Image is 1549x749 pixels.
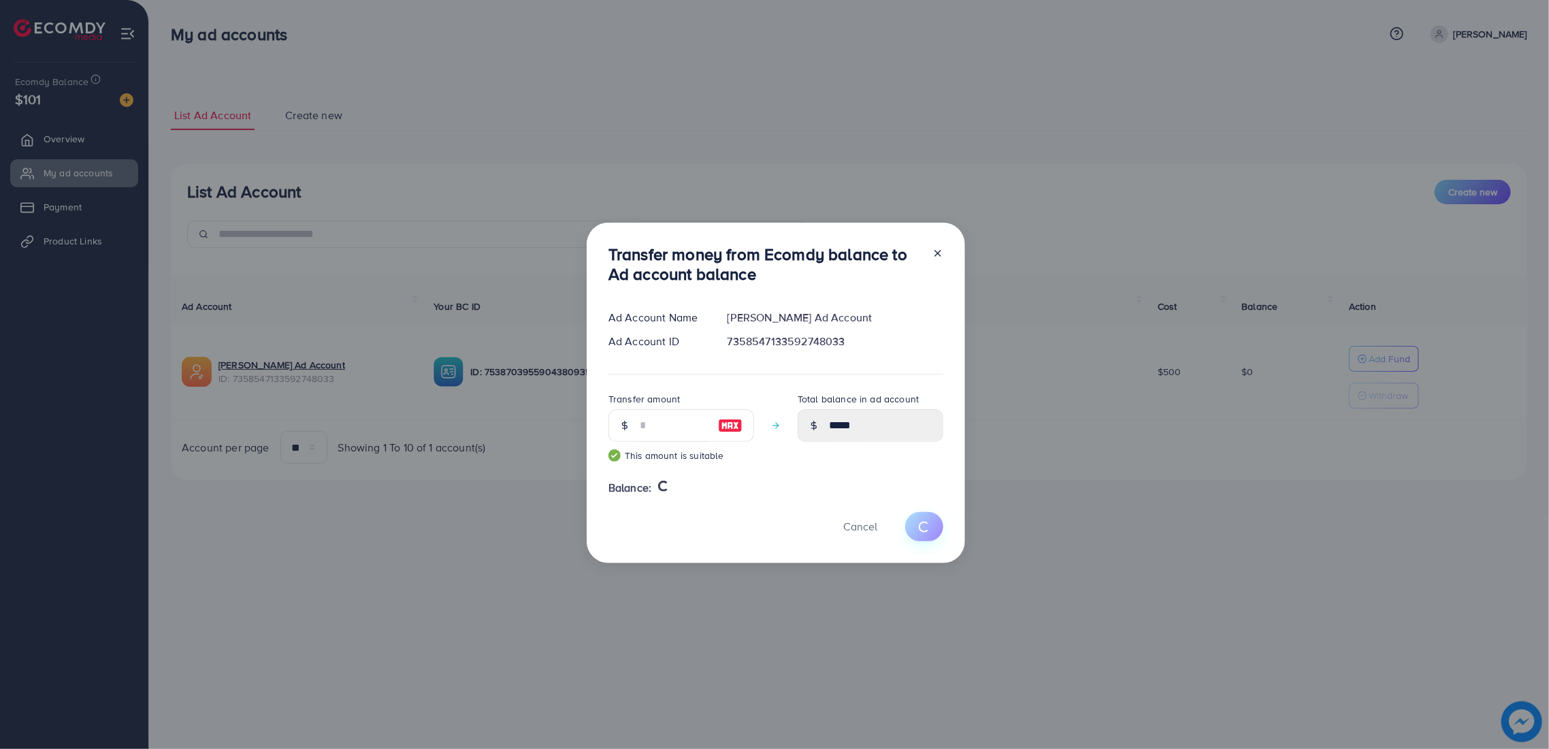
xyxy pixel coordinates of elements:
div: 7358547133592748033 [717,334,954,349]
div: Ad Account Name [598,310,717,325]
label: Total balance in ad account [798,392,919,406]
button: Cancel [826,512,894,541]
div: Ad Account ID [598,334,717,349]
small: This amount is suitable [608,449,754,462]
span: Cancel [843,519,877,534]
img: guide [608,449,621,462]
span: Balance: [608,480,651,496]
div: [PERSON_NAME] Ad Account [717,310,954,325]
img: image [718,417,743,434]
label: Transfer amount [608,392,680,406]
h3: Transfer money from Ecomdy balance to Ad account balance [608,244,922,284]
